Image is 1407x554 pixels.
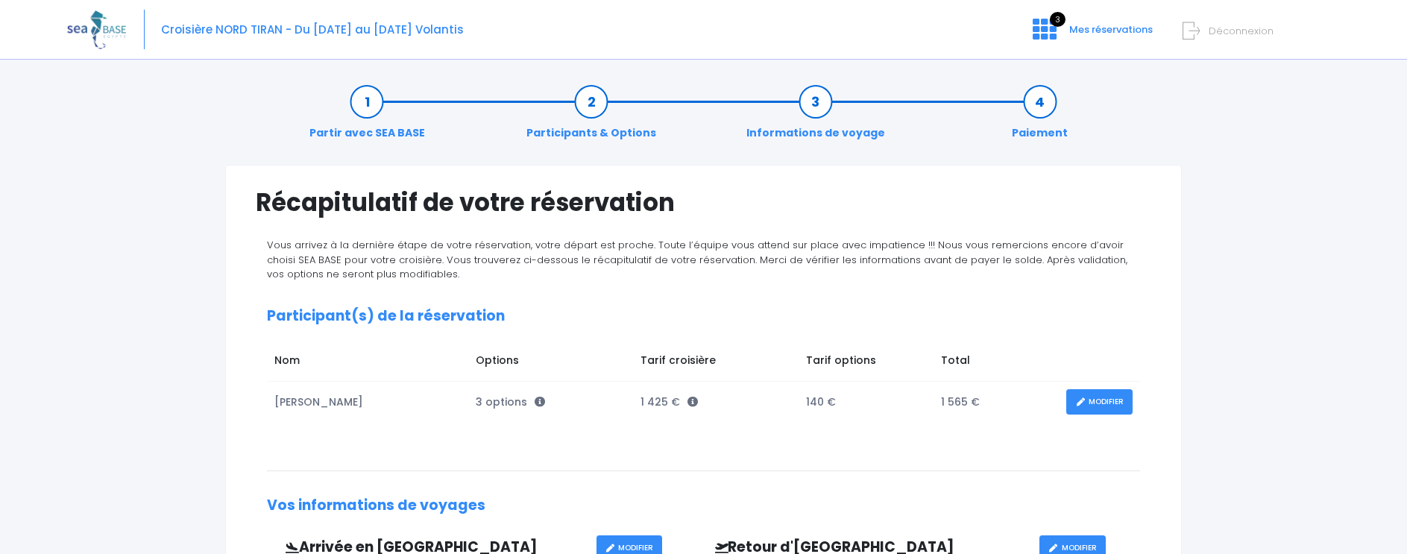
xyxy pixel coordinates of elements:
td: Total [934,345,1059,381]
span: <p style='text-align:left; padding : 10px; padding-bottom:0; margin-bottom:10px'> - 1er Pont supé... [535,394,545,409]
a: Informations de voyage [739,94,893,141]
td: 1 425 € [633,382,799,423]
a: 3 Mes réservations [1021,28,1162,42]
span: Mes réservations [1069,22,1153,37]
td: Options [468,345,633,381]
td: 140 € [799,382,934,423]
td: Nom [267,345,468,381]
td: Tarif options [799,345,934,381]
span: 3 [1050,12,1066,27]
span: Croisière NORD TIRAN - Du [DATE] au [DATE] Volantis [161,22,464,37]
h2: Participant(s) de la réservation [267,308,1140,325]
td: [PERSON_NAME] [267,382,468,423]
h2: Vos informations de voyages [267,497,1140,514]
h1: Récapitulatif de votre réservation [256,188,1151,217]
a: Participants & Options [519,94,664,141]
span: 3 options [476,394,545,409]
a: Paiement [1004,94,1075,141]
a: Partir avec SEA BASE [302,94,432,141]
a: MODIFIER [1066,389,1133,415]
span: Vous arrivez à la dernière étape de votre réservation, votre départ est proche. Toute l’équipe vo... [267,238,1127,281]
td: Tarif croisière [633,345,799,381]
span: <p style='text-align:left; padding : 10px; padding-bottom:0; margin-bottom:10px'>Vous disposez d'... [687,394,698,409]
span: Déconnexion [1209,24,1274,38]
td: 1 565 € [934,382,1059,423]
